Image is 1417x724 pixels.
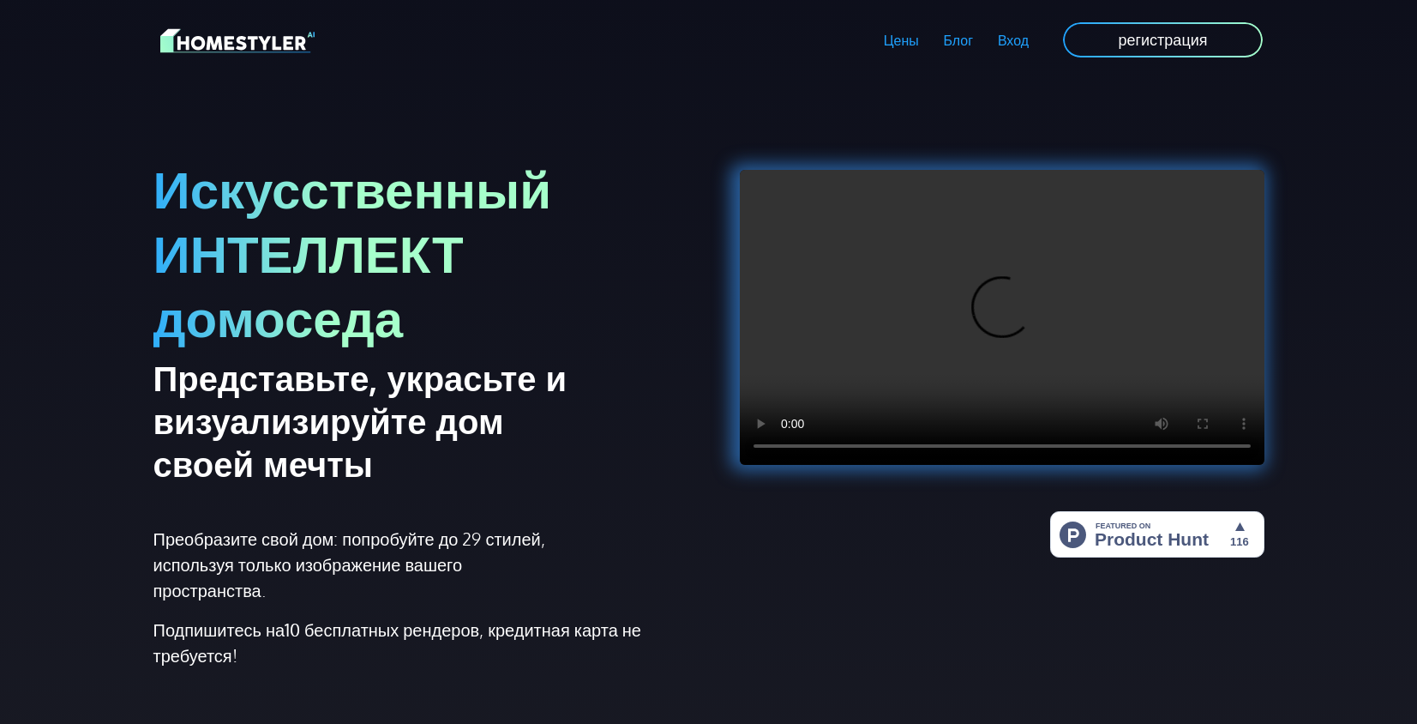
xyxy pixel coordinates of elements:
ya-tr-span: Блог [944,32,974,49]
ya-tr-span: Цены [884,32,919,49]
ya-tr-span: Представьте, украсьте и визуализируйте дом своей мечты [153,356,567,485]
a: Блог [931,21,985,60]
ya-tr-span: Вход [998,32,1029,49]
ya-tr-span: регистрация [1118,30,1207,49]
ya-tr-span: Подпишитесь на [153,618,285,641]
ya-tr-span: Искусственный ИНТЕЛЛЕКТ домоседа [153,155,552,349]
a: Вход [985,21,1041,60]
img: Логотип HomeStyler AI [160,26,315,56]
a: Цены [871,21,931,60]
ya-tr-span: Преобразите свой дом: попробуйте до 29 стилей, используя только изображение вашего пространства. [153,528,545,601]
img: HomeStyler AI — простой дизайн интерьера: дом вашей мечты в один клик | Product Hunt [1050,511,1264,558]
a: регистрация [1061,21,1264,59]
ya-tr-span: 10 бесплатных рендеров [285,618,479,641]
